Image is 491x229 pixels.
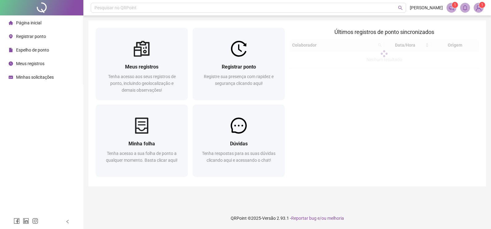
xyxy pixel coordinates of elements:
span: Espelho de ponto [16,48,49,52]
footer: QRPoint © 2025 - 2.93.1 - [83,207,491,229]
span: file [9,48,13,52]
span: Tenha acesso a sua folha de ponto a qualquer momento. Basta clicar aqui! [106,151,178,163]
span: Registre sua presença com rapidez e segurança clicando aqui! [204,74,274,86]
span: Dúvidas [230,141,248,147]
span: clock-circle [9,61,13,66]
span: Versão [262,216,276,221]
span: notification [449,5,454,10]
span: 1 [481,3,483,7]
span: home [9,21,13,25]
span: Tenha acesso aos seus registros de ponto, incluindo geolocalização e demais observações! [108,74,176,93]
span: left [65,219,70,224]
a: Minha folhaTenha acesso a sua folha de ponto a qualquer momento. Basta clicar aqui! [96,105,188,177]
sup: 1 [452,2,458,8]
span: facebook [14,218,20,224]
span: Registrar ponto [222,64,256,70]
span: Últimos registros de ponto sincronizados [334,29,434,35]
span: Meus registros [16,61,44,66]
span: Minha folha [128,141,155,147]
span: Reportar bug e/ou melhoria [291,216,344,221]
span: Tenha respostas para as suas dúvidas clicando aqui e acessando o chat! [202,151,275,163]
span: Página inicial [16,20,41,25]
span: Registrar ponto [16,34,46,39]
span: [PERSON_NAME] [410,4,443,11]
span: linkedin [23,218,29,224]
span: environment [9,34,13,39]
span: bell [462,5,468,10]
span: schedule [9,75,13,79]
a: Meus registrosTenha acesso aos seus registros de ponto, incluindo geolocalização e demais observa... [96,28,188,100]
span: search [398,6,403,10]
span: Meus registros [125,64,158,70]
img: 79805 [474,3,483,12]
a: DúvidasTenha respostas para as suas dúvidas clicando aqui e acessando o chat! [193,105,285,177]
sup: Atualize o seu contato no menu Meus Dados [479,2,485,8]
span: Minhas solicitações [16,75,54,80]
span: 1 [454,3,456,7]
span: instagram [32,218,38,224]
a: Registrar pontoRegistre sua presença com rapidez e segurança clicando aqui! [193,28,285,100]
